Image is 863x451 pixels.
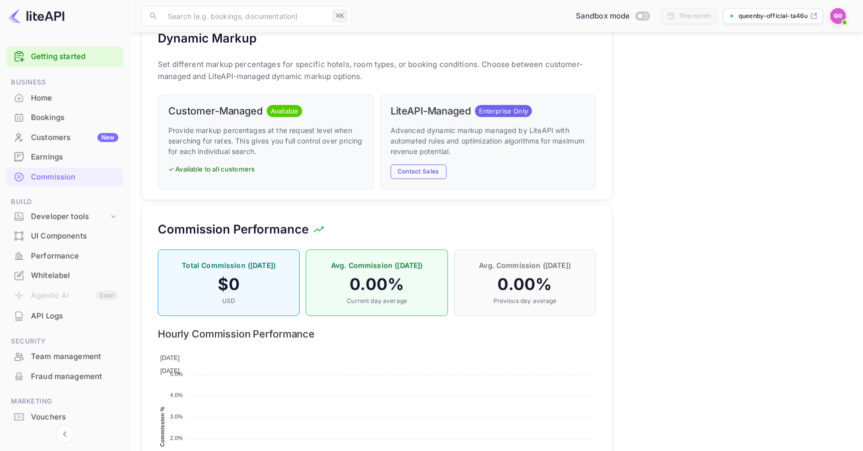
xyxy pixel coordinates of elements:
[6,407,123,427] div: Vouchers
[6,208,123,225] div: Developer tools
[6,266,123,284] a: Whitelabel
[31,151,118,163] div: Earnings
[391,164,446,179] button: Contact Sales
[6,306,123,325] a: API Logs
[158,221,309,237] h5: Commission Performance
[31,112,118,123] div: Bookings
[6,128,123,147] div: CustomersNew
[6,147,123,166] a: Earnings
[333,9,348,22] div: ⌘K
[160,354,180,361] span: [DATE]
[6,367,123,386] div: Fraud management
[6,167,123,186] a: Commission
[6,246,123,266] div: Performance
[572,10,653,22] div: Switch to Production mode
[464,296,585,305] p: Previous day average
[31,132,118,143] div: Customers
[31,411,118,423] div: Vouchers
[168,125,364,156] p: Provide markup percentages at the request level when searching for rates. This gives you full con...
[97,133,118,142] div: New
[6,347,123,365] a: Team management
[6,407,123,426] a: Vouchers
[391,105,471,117] h6: LiteAPI-Managed
[31,310,118,322] div: API Logs
[6,108,123,127] div: Bookings
[56,425,74,443] button: Collapse navigation
[31,351,118,362] div: Team management
[6,226,123,246] div: UI Components
[6,147,123,167] div: Earnings
[6,367,123,385] a: Fraud management
[6,347,123,366] div: Team management
[6,336,123,347] span: Security
[6,396,123,407] span: Marketing
[170,370,183,376] tspan: 5.0%
[6,88,123,108] div: Home
[31,211,108,222] div: Developer tools
[6,246,123,265] a: Performance
[464,274,585,294] h4: 0.00 %
[576,10,630,22] span: Sandbox mode
[267,106,302,116] span: Available
[6,128,123,146] a: CustomersNew
[31,270,118,281] div: Whitelabel
[160,367,180,374] span: [DATE]
[159,406,165,447] text: Commission %
[679,11,711,20] div: This month
[6,108,123,126] a: Bookings
[170,392,183,398] tspan: 4.0%
[464,260,585,270] p: Avg. Commission ([DATE])
[6,196,123,207] span: Build
[158,328,596,340] h6: Hourly Commission Performance
[162,6,329,26] input: Search (e.g. bookings, documentation)
[6,77,123,88] span: Business
[316,274,437,294] h4: 0.00 %
[168,260,289,270] p: Total Commission ([DATE])
[31,51,118,62] a: Getting started
[316,260,437,270] p: Avg. Commission ([DATE])
[168,296,289,305] p: USD
[830,8,846,24] img: Queenby Official
[6,306,123,326] div: API Logs
[31,171,118,183] div: Commission
[475,106,532,116] span: Enterprise Only
[31,371,118,382] div: Fraud management
[6,88,123,107] a: Home
[168,105,263,117] h6: Customer-Managed
[170,435,183,441] tspan: 2.0%
[31,250,118,262] div: Performance
[391,125,586,156] p: Advanced dynamic markup managed by LiteAPI with automated rules and optimization algorithms for m...
[168,164,364,174] p: ✓ Available to all customers
[6,46,123,67] div: Getting started
[6,167,123,187] div: Commission
[31,230,118,242] div: UI Components
[168,274,289,294] h4: $ 0
[170,413,183,419] tspan: 3.0%
[31,92,118,104] div: Home
[158,58,596,82] p: Set different markup percentages for specific hotels, room types, or booking conditions. Choose b...
[6,226,123,245] a: UI Components
[316,296,437,305] p: Current day average
[6,266,123,285] div: Whitelabel
[158,30,257,46] h5: Dynamic Markup
[8,8,64,24] img: LiteAPI logo
[739,11,808,20] p: queenby-official-ta46u...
